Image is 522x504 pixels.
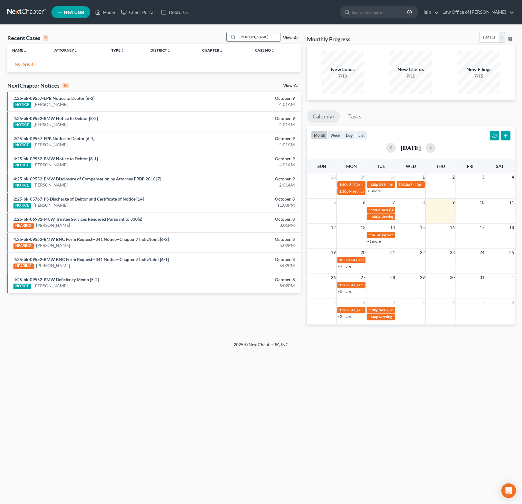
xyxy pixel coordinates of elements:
span: 29 [419,274,425,281]
div: October, 8 [205,216,294,222]
span: 14 [390,224,396,231]
span: 29 [360,173,366,181]
div: Open Intercom Messenger [501,483,516,498]
span: 21 [390,249,396,256]
span: 341(a) meeting for [PERSON_NAME] [PERSON_NAME] [349,182,438,187]
span: Wed [406,164,416,169]
span: 15 [419,224,425,231]
div: October, 8 [205,196,294,202]
span: New Case [64,10,84,15]
a: 4:25-bk-09552-BMW Disclosure of Compensation by Attorney FRBP 2016 [7] [13,176,161,181]
span: 10:30a [339,258,350,262]
a: [PERSON_NAME] [34,202,68,208]
div: 5:02PM [205,242,294,248]
span: 1 [511,274,515,281]
span: 341(a) meeting for [PERSON_NAME] [376,233,435,237]
div: 4:01AM [205,101,294,107]
a: [PERSON_NAME] [36,222,70,228]
span: 1:30p [339,182,349,187]
span: 22 [419,249,425,256]
div: October, 9 [205,95,294,101]
div: New Leads [321,66,364,73]
a: Help [418,7,439,18]
span: 341(a) meeting for [PERSON_NAME] [381,208,440,212]
div: 7/10 [321,73,364,79]
div: October, 9 [205,136,294,142]
span: 1 [422,173,425,181]
h3: Monthly Progress [307,35,350,43]
a: Law Office of [PERSON_NAME] [439,7,514,18]
span: 27 [360,274,366,281]
a: 2:25-bk-06991-MCW Trustee Services Rendered Pursuant to 330(e) [13,216,142,222]
input: Search by name... [352,6,408,18]
a: Home [92,7,118,18]
i: unfold_more [23,49,27,53]
div: 7/15 [457,73,500,79]
div: 0 [43,35,48,41]
button: list [355,131,367,139]
div: 4:01AM [205,142,294,148]
a: DebtorCC [158,7,192,18]
span: 6 [362,199,366,206]
a: Tasks [342,110,367,123]
div: 11:03PM [205,202,294,208]
div: 8:01PM [205,222,294,228]
a: View All [283,84,298,88]
div: HEARING [13,263,34,269]
div: 4:01AM [205,162,294,168]
span: 341(a) meeting for [PERSON_NAME] [410,182,469,187]
div: October, 8 [205,236,294,242]
span: 341(a) meeting for Antawonia [PERSON_NAME] [379,182,456,187]
a: 4:25-bk-09552-BMW BNC Form Request--341 Notice--Chapter 7 Indiv/Joint [6-1] [13,257,169,262]
a: 4:25-bk-09552-BMW Notice to Debtor [8-2] [13,116,98,121]
span: 5 [422,299,425,306]
a: Client Portal [118,7,158,18]
span: Sun [317,164,326,169]
span: Sat [496,164,504,169]
a: Case Nounfold_more [255,48,275,53]
span: 1:30p [339,189,349,194]
span: 10:30a [398,182,410,187]
div: October, 9 [205,115,294,121]
span: 20 [360,249,366,256]
span: 2 [451,173,455,181]
span: 1:30p [369,182,378,187]
span: 17 [479,224,485,231]
div: New Clients [389,66,432,73]
a: Attorneyunfold_more [54,48,78,53]
span: 341(a) meeting for [PERSON_NAME] [349,308,408,312]
a: [PERSON_NAME] [34,101,68,107]
span: 30 [449,274,455,281]
span: Mon [346,164,357,169]
span: 8 [511,299,515,306]
span: 5 [333,199,336,206]
span: 13 [360,224,366,231]
div: NOTICE [13,163,31,168]
span: Tue [377,164,385,169]
a: Nameunfold_more [12,48,27,53]
span: Thu [436,164,445,169]
span: 11a [369,233,375,237]
span: 341(a) meeting for [PERSON_NAME] [351,258,410,262]
div: October, 9 [205,156,294,162]
span: 12 [330,224,336,231]
a: +3 more [338,289,351,294]
div: 5:02PM [205,283,294,289]
div: NextChapter Notices [7,82,69,89]
span: 25 [509,249,515,256]
a: +3 more [367,239,381,244]
span: 28 [330,173,336,181]
div: 2:01AM [205,182,294,188]
div: 4:01AM [205,121,294,128]
a: Calendar [307,110,340,123]
span: 31 [479,274,485,281]
span: 10 [479,199,485,206]
span: 7 [481,299,485,306]
span: 11 [509,199,515,206]
button: month [311,131,328,139]
a: [PERSON_NAME] [34,162,68,168]
span: 1:30p [369,308,378,312]
a: [PERSON_NAME] [36,242,70,248]
span: 30 [390,173,396,181]
span: 11:30a [369,214,380,219]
